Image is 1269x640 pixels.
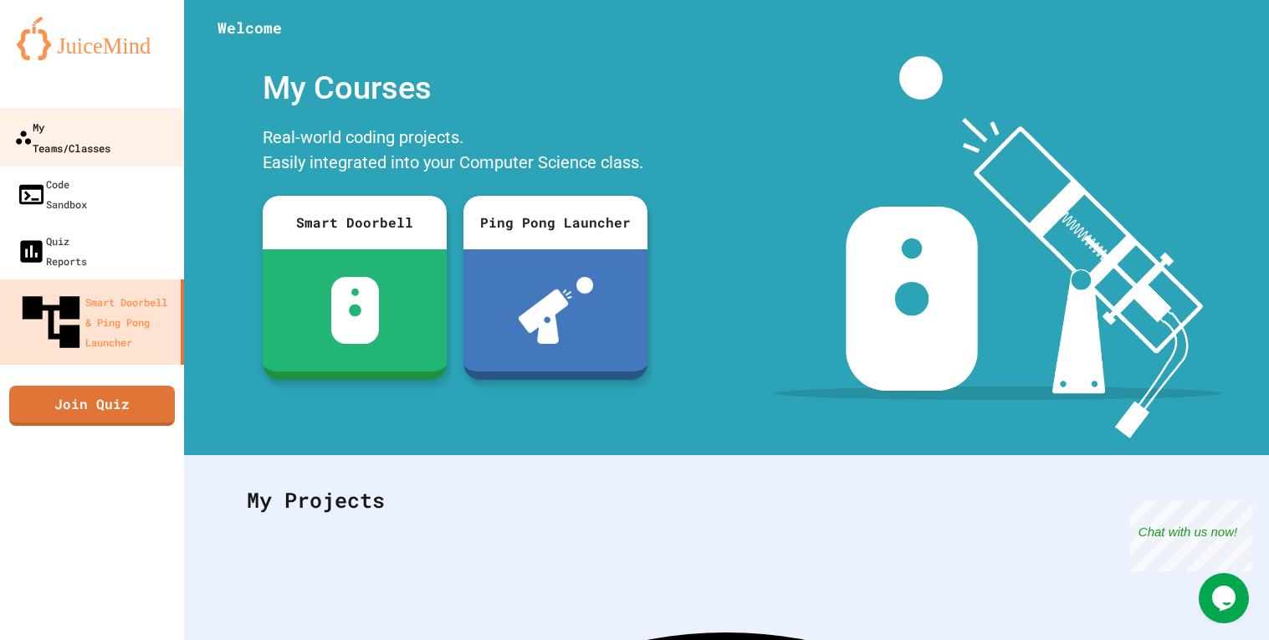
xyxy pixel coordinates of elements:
[9,386,175,426] a: Join Quiz
[519,277,593,344] img: ppl-with-ball.png
[17,17,167,60] img: logo-orange.svg
[17,174,87,214] div: Code Sandbox
[1130,500,1252,571] iframe: chat widget
[254,56,656,120] div: My Courses
[14,116,110,157] div: My Teams/Classes
[17,231,87,271] div: Quiz Reports
[230,468,1223,533] div: My Projects
[774,56,1222,438] img: banner-image-my-projects.png
[463,196,647,249] div: Ping Pong Launcher
[331,277,379,344] img: sdb-white.svg
[254,120,656,183] div: Real-world coding projects. Easily integrated into your Computer Science class.
[17,288,174,356] div: Smart Doorbell & Ping Pong Launcher
[1199,573,1252,623] iframe: chat widget
[263,196,447,249] div: Smart Doorbell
